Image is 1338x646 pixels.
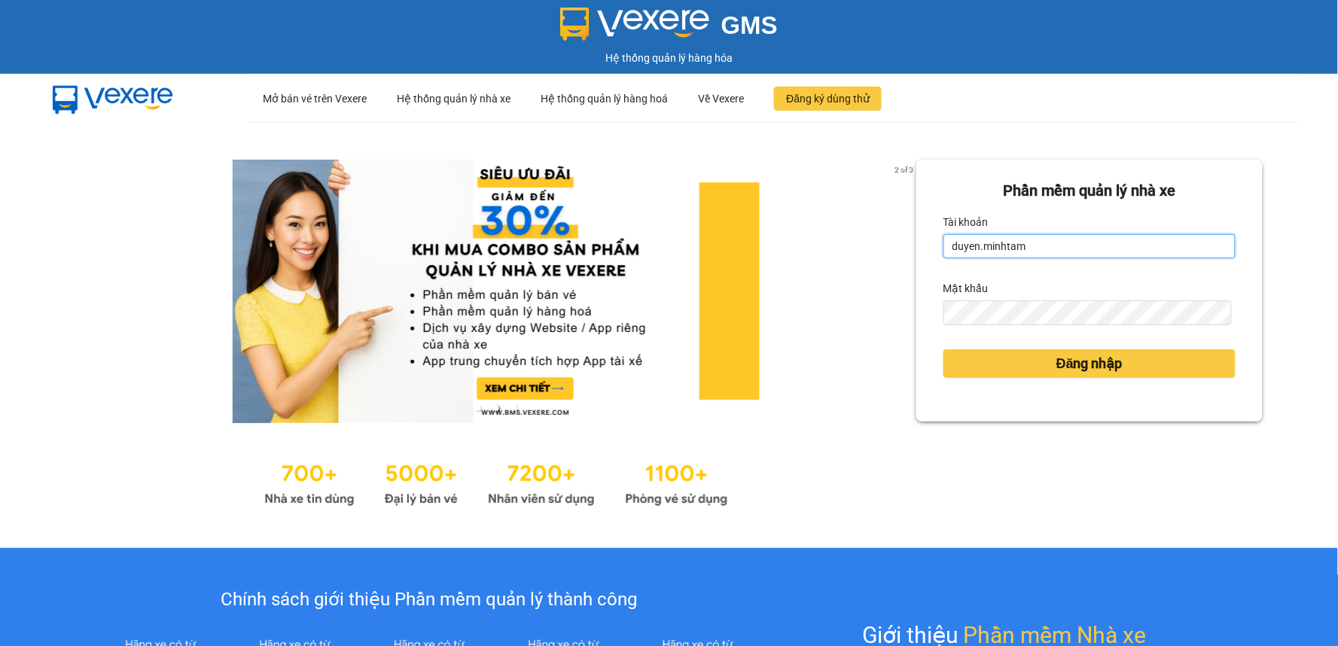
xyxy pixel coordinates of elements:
img: Statistics.png [264,453,728,510]
input: Mật khẩu [943,300,1232,325]
div: Chính sách giới thiệu Phần mềm quản lý thành công [93,586,764,614]
button: Đăng nhập [943,349,1236,378]
span: GMS [721,11,778,39]
button: Đăng ký dùng thử [774,87,882,111]
button: next slide / item [895,160,916,423]
img: logo 2 [560,8,709,41]
p: 2 of 3 [890,160,916,179]
div: Hệ thống quản lý nhà xe [397,75,511,123]
li: slide item 1 [475,405,481,411]
div: Về Vexere [698,75,744,123]
img: mbUUG5Q.png [38,74,188,123]
label: Mật khẩu [943,276,989,300]
li: slide item 3 [511,405,517,411]
label: Tài khoản [943,210,989,234]
button: previous slide / item [75,160,96,423]
span: Đăng nhập [1056,353,1123,374]
span: Đăng ký dùng thử [786,90,870,107]
div: Hệ thống quản lý hàng hóa [4,50,1334,66]
div: Mở bán vé trên Vexere [263,75,367,123]
input: Tài khoản [943,234,1236,258]
div: Hệ thống quản lý hàng hoá [541,75,668,123]
a: GMS [560,23,778,35]
li: slide item 2 [493,405,499,411]
div: Phần mềm quản lý nhà xe [943,179,1236,203]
